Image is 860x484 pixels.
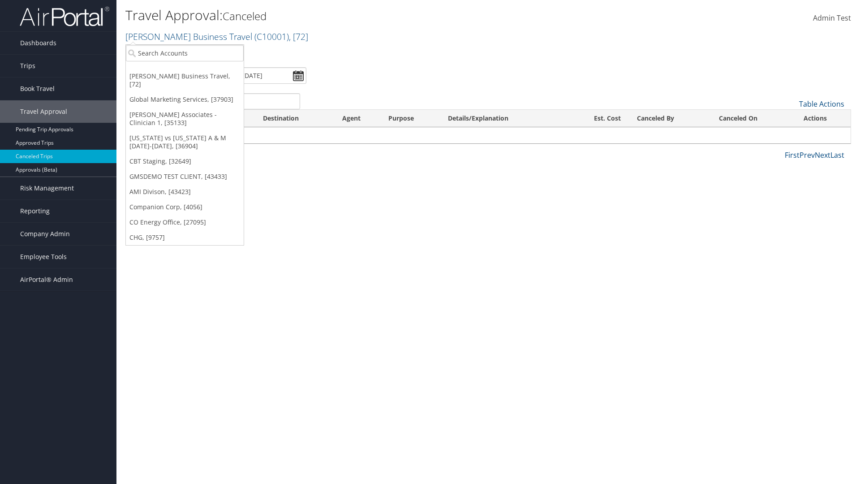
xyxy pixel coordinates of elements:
[126,169,244,184] a: GMSDEMO TEST CLIENT, [43433]
[126,127,851,143] td: No data available in table
[20,246,67,268] span: Employee Tools
[289,30,308,43] span: , [ 72 ]
[380,110,440,127] th: Purpose
[440,110,567,127] th: Details/Explanation
[799,99,844,109] a: Table Actions
[126,45,244,61] input: Search Accounts
[254,30,289,43] span: ( C10001 )
[334,110,380,127] th: Agent
[126,230,244,245] a: CHG, [9757]
[20,223,70,245] span: Company Admin
[785,150,800,160] a: First
[126,184,244,199] a: AMI Divison, [43423]
[126,107,244,130] a: [PERSON_NAME] Associates - Clinician 1, [35133]
[711,110,795,127] th: Canceled On: activate to sort column ascending
[20,177,74,199] span: Risk Management
[20,78,55,100] span: Book Travel
[126,92,244,107] a: Global Marketing Services, [37903]
[212,67,306,84] input: [DATE] - [DATE]
[20,32,56,54] span: Dashboards
[629,110,711,127] th: Canceled By: activate to sort column ascending
[126,199,244,215] a: Companion Corp, [4056]
[125,30,308,43] a: [PERSON_NAME] Business Travel
[800,150,815,160] a: Prev
[125,47,609,59] p: Filter:
[126,154,244,169] a: CBT Staging, [32649]
[795,110,851,127] th: Actions
[815,150,830,160] a: Next
[255,110,334,127] th: Destination: activate to sort column ascending
[126,69,244,92] a: [PERSON_NAME] Business Travel, [72]
[125,6,609,25] h1: Travel Approval:
[20,6,109,27] img: airportal-logo.png
[20,100,67,123] span: Travel Approval
[813,4,851,32] a: Admin Test
[20,200,50,222] span: Reporting
[830,150,844,160] a: Last
[20,268,73,291] span: AirPortal® Admin
[126,130,244,154] a: [US_STATE] vs [US_STATE] A & M [DATE]-[DATE], [36904]
[126,215,244,230] a: CO Energy Office, [27095]
[813,13,851,23] span: Admin Test
[223,9,267,23] small: Canceled
[567,110,629,127] th: Est. Cost: activate to sort column ascending
[20,55,35,77] span: Trips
